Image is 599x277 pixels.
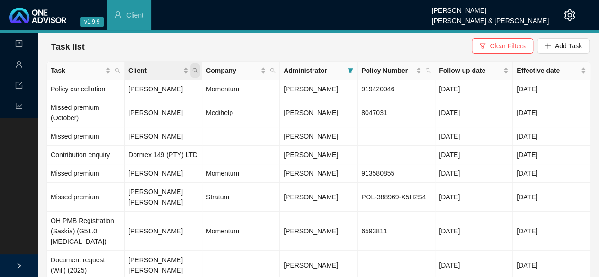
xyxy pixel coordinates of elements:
[15,56,23,75] span: user
[435,62,513,80] th: Follow up date
[423,63,433,78] span: search
[537,38,590,54] button: Add Task
[206,65,259,76] span: Company
[125,80,202,98] td: [PERSON_NAME]
[513,164,590,183] td: [DATE]
[284,85,338,93] span: [PERSON_NAME]
[284,133,338,140] span: [PERSON_NAME]
[490,41,525,51] span: Clear Filters
[513,127,590,146] td: [DATE]
[435,98,513,127] td: [DATE]
[284,65,344,76] span: Administrator
[284,170,338,177] span: [PERSON_NAME]
[47,183,125,212] td: Missed premium
[202,98,280,127] td: Medihelp
[284,109,338,116] span: [PERSON_NAME]
[47,212,125,251] td: OH PMB Registration (Saskia) (G51.0 [MEDICAL_DATA])
[125,146,202,164] td: Dormex 149 (PTY) LTD
[517,65,579,76] span: Effective date
[202,212,280,251] td: Momentum
[435,127,513,146] td: [DATE]
[47,146,125,164] td: Contribution enquiry
[192,68,198,73] span: search
[555,41,582,51] span: Add Task
[47,80,125,98] td: Policy cancellation
[202,62,280,80] th: Company
[513,146,590,164] td: [DATE]
[284,193,338,201] span: [PERSON_NAME]
[348,68,353,73] span: filter
[361,65,414,76] span: Policy Number
[47,164,125,183] td: Missed premium
[113,63,122,78] span: search
[358,164,435,183] td: 913580855
[114,11,122,18] span: user
[284,227,338,235] span: [PERSON_NAME]
[358,80,435,98] td: 919420046
[513,98,590,127] td: [DATE]
[47,98,125,127] td: Missed premium (October)
[126,11,143,19] span: Client
[115,68,120,73] span: search
[190,63,200,78] span: search
[439,65,501,76] span: Follow up date
[284,261,338,269] span: [PERSON_NAME]
[564,9,575,21] span: setting
[472,38,533,54] button: Clear Filters
[346,63,355,78] span: filter
[513,62,590,80] th: Effective date
[435,212,513,251] td: [DATE]
[125,183,202,212] td: [PERSON_NAME] [PERSON_NAME]
[80,17,104,27] span: v1.9.9
[432,2,549,13] div: [PERSON_NAME]
[435,146,513,164] td: [DATE]
[435,164,513,183] td: [DATE]
[125,98,202,127] td: [PERSON_NAME]
[425,68,431,73] span: search
[270,68,276,73] span: search
[358,212,435,251] td: 6593811
[125,212,202,251] td: [PERSON_NAME]
[202,164,280,183] td: Momentum
[15,98,23,117] span: line-chart
[202,183,280,212] td: Stratum
[128,65,181,76] span: Client
[358,62,435,80] th: Policy Number
[15,36,23,54] span: profile
[284,151,338,159] span: [PERSON_NAME]
[358,183,435,212] td: POL-388969-X5H2S4
[202,80,280,98] td: Momentum
[51,65,103,76] span: Task
[545,43,551,49] span: plus
[513,183,590,212] td: [DATE]
[16,262,22,269] span: right
[9,8,66,23] img: 2df55531c6924b55f21c4cf5d4484680-logo-light.svg
[513,80,590,98] td: [DATE]
[435,80,513,98] td: [DATE]
[125,164,202,183] td: [PERSON_NAME]
[15,77,23,96] span: import
[435,183,513,212] td: [DATE]
[513,212,590,251] td: [DATE]
[358,98,435,127] td: 8047031
[268,63,277,78] span: search
[125,62,202,80] th: Client
[51,42,85,52] span: Task list
[47,62,125,80] th: Task
[432,13,549,23] div: [PERSON_NAME] & [PERSON_NAME]
[47,127,125,146] td: Missed premium
[125,127,202,146] td: [PERSON_NAME]
[479,43,486,49] span: filter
